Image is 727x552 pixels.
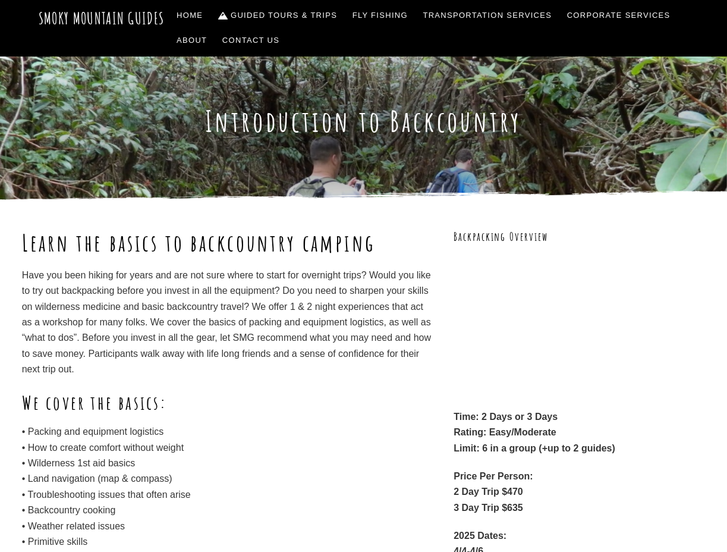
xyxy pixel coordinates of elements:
h2: We cover the basics: [22,390,432,415]
strong: 3 Day Trip $635 [454,503,523,513]
a: Smoky Mountain Guides [39,8,165,28]
h3: Backpacking Overview [454,229,705,245]
strong: Limit: 6 in a group (+up to 2 guides) [454,443,615,453]
a: Fly Fishing [348,3,413,28]
a: Home [172,3,207,28]
h1: Introduction to Backcountry [22,104,706,139]
p: Have you been hiking for years and are not sure where to start for overnight trips? Would you lik... [22,268,432,378]
a: Corporate Services [562,3,675,28]
a: Contact Us [218,28,284,53]
a: Guided Tours & Trips [213,3,342,28]
a: About [172,28,212,53]
strong: Rating: Easy/Moderate [454,427,556,437]
strong: 2 Day Trip $470 [454,487,523,497]
strong: Price Per Person: [454,471,533,481]
h1: Learn the basics to backcountry camping [22,229,432,256]
a: Transportation Services [418,3,556,28]
strong: Time: 2 Days or 3 Days [454,412,558,422]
